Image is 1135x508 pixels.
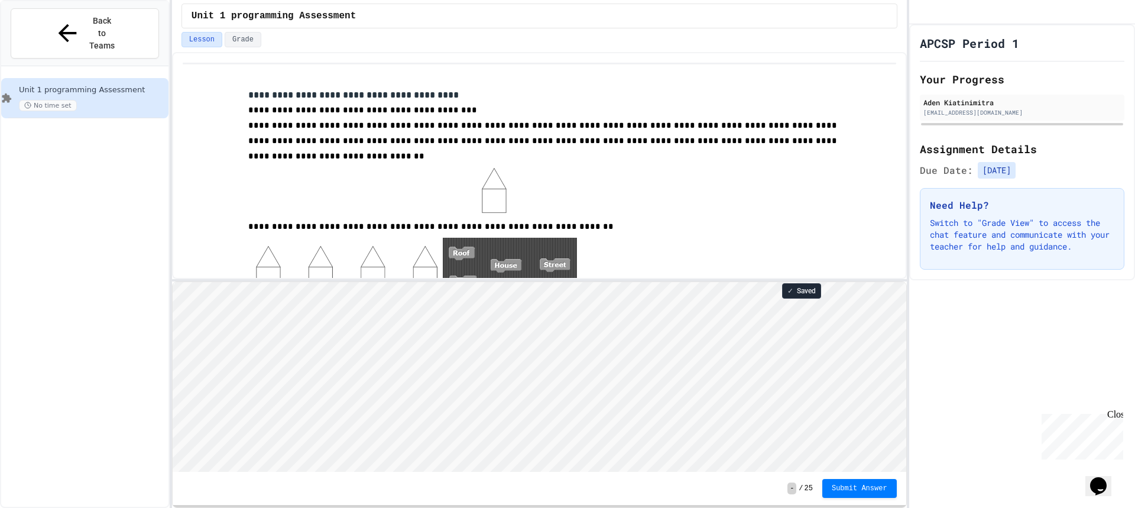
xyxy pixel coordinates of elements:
[822,479,897,498] button: Submit Answer
[88,15,116,52] span: Back to Teams
[11,8,159,59] button: Back to Teams
[799,484,803,493] span: /
[920,163,973,177] span: Due Date:
[805,484,813,493] span: 25
[832,484,887,493] span: Submit Answer
[930,198,1114,212] h3: Need Help?
[19,85,166,95] span: Unit 1 programming Assessment
[797,286,816,296] span: Saved
[1085,461,1123,496] iframe: chat widget
[920,141,1124,157] h2: Assignment Details
[930,217,1114,253] p: Switch to "Grade View" to access the chat feature and communicate with your teacher for help and ...
[181,32,222,47] button: Lesson
[1037,409,1123,460] iframe: chat widget
[225,32,261,47] button: Grade
[173,282,906,472] iframe: To enrich screen reader interactions, please activate Accessibility in Grammarly extension settings
[920,35,1019,51] h1: APCSP Period 1
[923,97,1121,108] div: Aden Kiatinimitra
[923,108,1121,117] div: [EMAIL_ADDRESS][DOMAIN_NAME]
[5,5,82,75] div: Chat with us now!Close
[787,286,793,296] span: ✓
[787,483,796,494] span: -
[920,71,1124,88] h2: Your Progress
[192,9,356,23] span: Unit 1 programming Assessment
[19,100,77,111] span: No time set
[978,162,1016,179] span: [DATE]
